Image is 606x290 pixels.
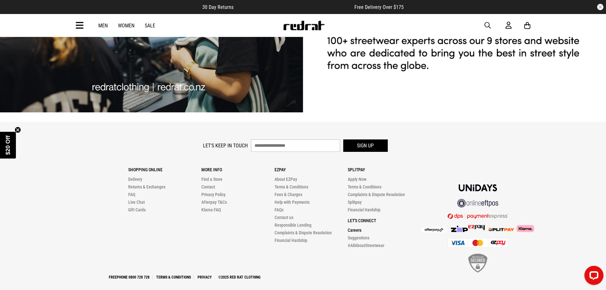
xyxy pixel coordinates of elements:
[348,207,380,212] a: Financial Hardship
[275,177,297,182] a: About EZPay
[98,23,108,29] a: Men
[450,226,468,232] img: Zip
[514,225,534,232] img: Klarna
[275,215,293,220] a: Contact us
[201,177,222,182] a: Find a Store
[348,184,381,189] a: Terms & Conditions
[128,200,145,205] a: Live Chat
[348,218,421,223] p: Let's Connect
[195,275,214,279] a: Privacy
[468,254,487,272] img: SSL
[283,21,325,30] img: Redrat logo
[275,192,302,197] a: Fees & Charges
[128,207,146,212] a: Gift Cards
[348,192,405,197] a: Complaints & Dispute Resolution
[201,184,215,189] a: Contact
[348,167,421,172] p: Splitpay
[579,263,606,290] iframe: LiveChat chat widget
[489,228,514,231] img: Splitpay
[275,200,310,205] a: Help with Payments
[275,167,348,172] p: Ezpay
[128,192,135,197] a: FAQ
[448,238,508,248] img: Cards
[106,275,152,279] a: Freephone 0800 728 728
[128,177,142,182] a: Delivery
[145,23,155,29] a: Sale
[201,192,226,197] a: Privacy Policy
[216,275,263,279] a: ©2025 Red Rat Clothing
[201,207,221,212] a: Klarna FAQ
[128,167,201,172] p: Shopping Online
[457,199,498,208] img: online eftpos
[348,200,362,205] a: Splitpay
[128,184,165,189] a: Returns & Exchanges
[275,184,308,189] a: Terms & Conditions
[275,207,283,212] a: FAQs
[5,135,11,155] span: $20 Off
[275,223,311,228] a: Responsible Lending
[448,213,508,219] img: DPS
[201,167,275,172] p: More Info
[459,184,497,191] img: Unidays
[201,200,227,205] a: Afterpay T&Cs
[343,139,388,152] button: Sign up
[203,143,248,149] label: Let's keep in touch
[348,228,361,233] a: Careers
[468,225,485,230] img: Splitpay
[275,230,332,235] a: Complaints & Dispute Resolution
[354,4,404,10] span: Free Delivery Over $175
[15,127,21,133] button: Close teaser
[202,4,233,10] span: 30 Day Returns
[421,227,447,232] img: Afterpay
[154,275,194,279] a: Terms & Conditions
[275,238,307,243] a: Financial Hardship
[348,235,369,240] a: Suggestions
[348,177,366,182] a: Apply Now
[118,23,135,29] a: Women
[348,243,384,248] a: #AllAboutStreetwear
[246,4,342,10] iframe: Customer reviews powered by Trustpilot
